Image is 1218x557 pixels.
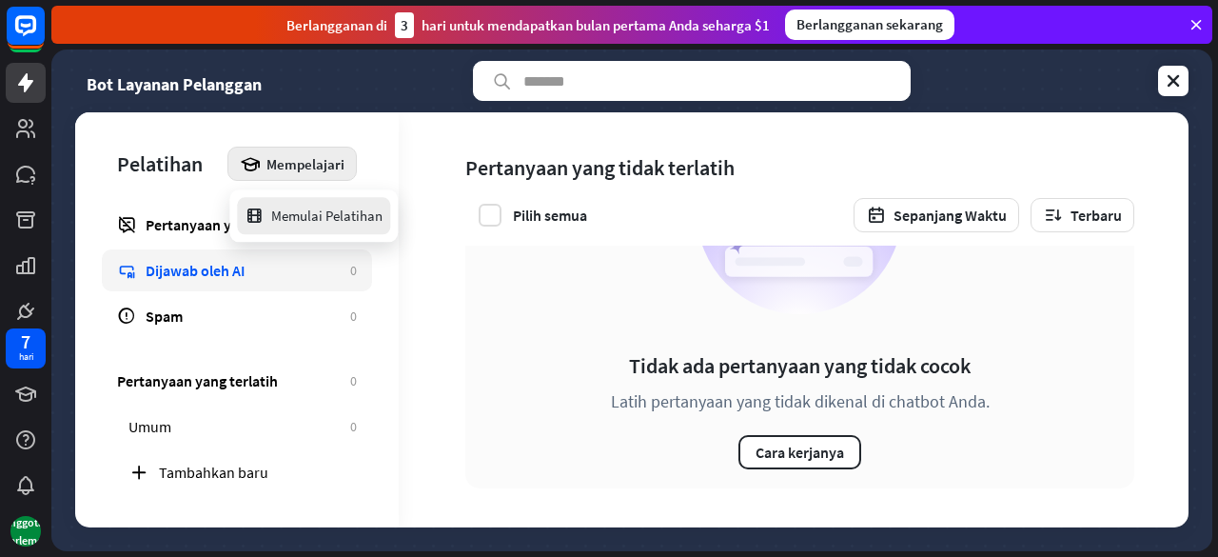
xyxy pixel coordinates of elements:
[102,295,372,337] a: Spam 0
[1031,198,1134,232] button: Terbaru
[350,372,357,389] font: 0
[611,390,990,412] font: Latih pertanyaan yang tidak dikenal di chatbot Anda.
[756,443,844,462] font: Cara kerjanya
[796,15,943,33] font: Berlangganan sekarang
[854,198,1019,232] button: Sepanjang Waktu
[113,406,372,448] a: Umum 0
[286,16,387,34] font: Berlangganan di
[629,352,971,379] font: Tidak ada pertanyaan yang tidak cocok
[350,308,357,325] font: 0
[350,418,357,435] font: 0
[6,328,46,368] a: 7 hari
[159,463,268,482] font: Tambahkan baru
[146,215,343,234] font: Pertanyaan yang tidak terlatih
[738,435,861,469] button: Cara kerjanya
[401,16,408,34] font: 3
[350,262,357,279] font: 0
[266,155,344,173] font: Mempelajari
[102,249,372,291] a: Dijawab oleh AI 0
[422,16,770,34] font: hari untuk mendapatkan bulan pertama Anda seharga $1
[87,73,262,95] font: Bot Layanan Pelanggan
[15,8,72,65] button: Open LiveChat chat widget
[21,329,30,353] font: 7
[87,61,262,101] a: Bot Layanan Pelanggan
[465,154,735,181] font: Pertanyaan yang tidak terlatih
[128,417,171,436] font: Umum
[102,204,372,246] a: Pertanyaan yang tidak terlatih 0
[19,350,33,363] font: hari
[102,360,372,402] a: Pertanyaan yang terlatih 0
[117,150,203,177] font: Pelatihan
[146,307,183,326] font: Spam
[513,206,587,225] font: Pilih semua
[1071,206,1122,225] font: Terbaru
[894,206,1007,225] font: Sepanjang Waktu
[146,261,246,280] font: Dijawab oleh AI
[117,371,278,390] font: Pertanyaan yang terlatih
[271,207,383,225] font: Memulai Pelatihan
